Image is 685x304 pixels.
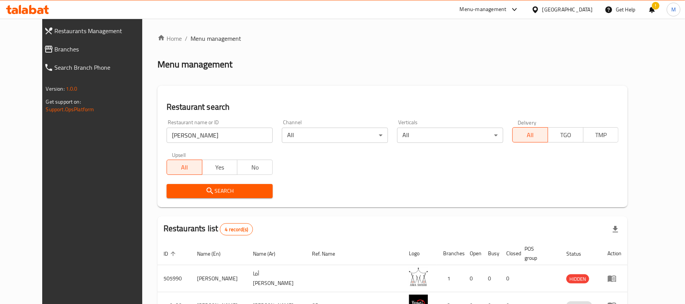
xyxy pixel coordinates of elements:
[512,127,548,142] button: All
[548,127,583,142] button: TGO
[46,97,81,107] span: Get support on:
[516,130,545,141] span: All
[185,34,188,43] li: /
[253,249,285,258] span: Name (Ar)
[671,5,676,14] span: M
[482,242,500,265] th: Busy
[172,152,186,157] label: Upsell
[586,130,616,141] span: TMP
[157,34,628,43] nav: breadcrumb
[551,130,580,141] span: TGO
[205,162,235,173] span: Yes
[197,249,230,258] span: Name (En)
[460,5,507,14] div: Menu-management
[312,249,345,258] span: Ref. Name
[607,274,621,283] div: Menu
[55,26,151,35] span: Restaurants Management
[403,242,437,265] th: Logo
[409,267,428,286] img: Ama Sushi
[170,162,199,173] span: All
[220,226,253,233] span: 4 record(s)
[157,265,191,292] td: 505990
[191,265,247,292] td: [PERSON_NAME]
[220,223,253,235] div: Total records count
[38,58,157,77] a: Search Branch Phone
[157,58,232,70] h2: Menu management
[46,104,94,114] a: Support.OpsPlatform
[191,34,241,43] span: Menu management
[157,34,182,43] a: Home
[38,40,157,58] a: Branches
[437,265,464,292] td: 1
[397,128,503,143] div: All
[583,127,619,142] button: TMP
[240,162,270,173] span: No
[167,128,273,143] input: Search for restaurant name or ID..
[282,128,388,143] div: All
[464,265,482,292] td: 0
[566,275,589,283] span: HIDDEN
[482,265,500,292] td: 0
[500,265,518,292] td: 0
[601,242,628,265] th: Action
[237,160,273,175] button: No
[518,120,537,125] label: Delivery
[542,5,593,14] div: [GEOGRAPHIC_DATA]
[247,265,306,292] td: أما [PERSON_NAME]
[55,63,151,72] span: Search Branch Phone
[566,249,591,258] span: Status
[167,160,202,175] button: All
[167,184,273,198] button: Search
[167,101,619,113] h2: Restaurant search
[46,84,65,94] span: Version:
[164,249,178,258] span: ID
[202,160,238,175] button: Yes
[55,45,151,54] span: Branches
[38,22,157,40] a: Restaurants Management
[437,242,464,265] th: Branches
[606,220,625,238] div: Export file
[173,186,267,196] span: Search
[500,242,518,265] th: Closed
[164,223,253,235] h2: Restaurants list
[66,84,78,94] span: 1.0.0
[524,244,551,262] span: POS group
[464,242,482,265] th: Open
